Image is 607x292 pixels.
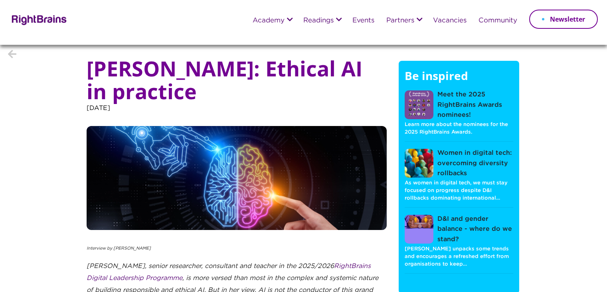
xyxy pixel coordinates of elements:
[405,179,513,202] p: As women in digital tech, we must stay focused on progress despite D&I rollbacks dominating inter...
[405,245,513,268] p: [PERSON_NAME] unpacks some trends and encourages a refreshed effort from organisations to keep…
[405,69,513,90] h5: Be inspired
[87,57,387,102] h1: [PERSON_NAME]: Ethical AI in practice
[352,17,374,24] a: Events
[87,263,371,281] a: RightBrains Digital Leadership Programme
[253,17,285,24] a: Academy
[405,214,513,245] a: D&I and gender balance - where do we stand?
[433,17,467,24] a: Vacancies
[478,17,517,24] a: Community
[405,90,513,120] a: Meet the 2025 RightBrains Awards nominees!
[9,14,67,25] img: Rightbrains
[405,148,513,179] a: Women in digital tech: overcoming diversity rollbacks
[529,10,598,29] a: Newsletter
[87,246,151,250] em: Interview by [PERSON_NAME]
[405,120,513,136] p: Learn more about the nominees for the 2025 RightBrains Awards.
[303,17,334,24] a: Readings
[386,17,414,24] a: Partners
[87,102,387,126] p: [DATE]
